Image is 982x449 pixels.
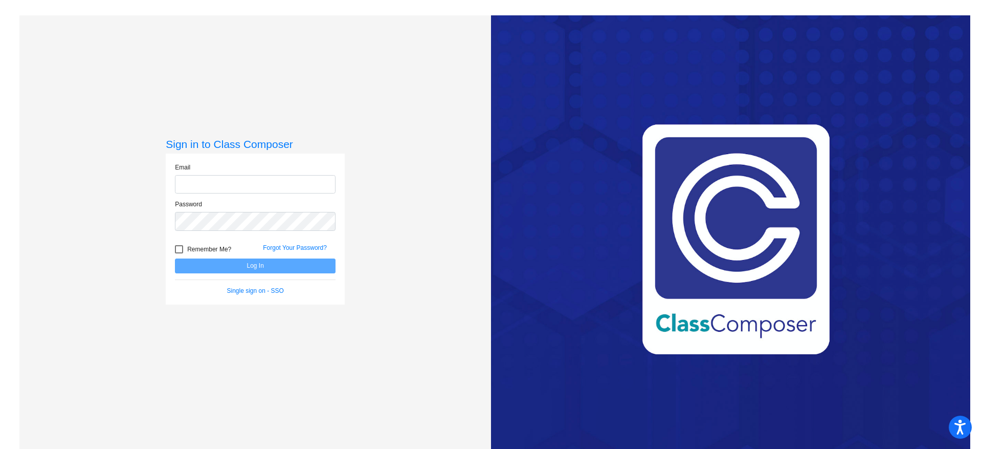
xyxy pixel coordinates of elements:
[263,244,327,251] a: Forgot Your Password?
[166,138,345,151] h3: Sign in to Class Composer
[175,259,336,273] button: Log In
[227,287,284,294] a: Single sign on - SSO
[175,200,202,209] label: Password
[175,163,190,172] label: Email
[187,243,231,255] span: Remember Me?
